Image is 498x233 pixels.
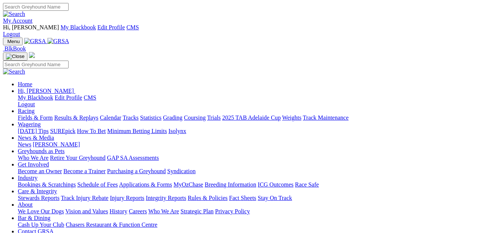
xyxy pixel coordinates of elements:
[100,114,121,121] a: Calendar
[3,31,20,37] a: Logout
[207,114,221,121] a: Trials
[18,175,37,181] a: Industry
[205,181,256,188] a: Breeding Information
[3,17,33,24] a: My Account
[18,155,495,161] div: Greyhounds as Pets
[140,114,162,121] a: Statistics
[50,155,106,161] a: Retire Your Greyhound
[47,38,69,45] img: GRSA
[3,24,495,38] div: My Account
[18,208,495,215] div: About
[33,141,80,148] a: [PERSON_NAME]
[18,88,75,94] a: Hi, [PERSON_NAME]
[3,11,25,17] img: Search
[184,114,206,121] a: Coursing
[119,181,172,188] a: Applications & Forms
[61,195,108,201] a: Track Injury Rebate
[3,45,26,52] a: BlkBook
[282,114,301,121] a: Weights
[18,168,495,175] div: Get Involved
[222,114,281,121] a: 2025 TAB Adelaide Cup
[188,195,228,201] a: Rules & Policies
[18,94,495,108] div: Hi, [PERSON_NAME]
[18,141,31,148] a: News
[18,108,34,114] a: Racing
[3,3,69,11] input: Search
[215,208,250,214] a: Privacy Policy
[18,168,62,174] a: Become an Owner
[18,195,59,201] a: Stewards Reports
[18,181,495,188] div: Industry
[18,114,53,121] a: Fields & Form
[18,148,65,154] a: Greyhounds as Pets
[3,24,59,30] span: Hi, [PERSON_NAME]
[18,195,495,201] div: Care & Integrity
[3,61,69,68] input: Search
[110,195,144,201] a: Injury Reports
[6,54,24,59] img: Close
[84,94,96,101] a: CMS
[4,45,26,52] span: BlkBook
[258,181,293,188] a: ICG Outcomes
[148,208,179,214] a: Who We Are
[146,195,186,201] a: Integrity Reports
[18,88,74,94] span: Hi, [PERSON_NAME]
[3,52,27,61] button: Toggle navigation
[77,128,106,134] a: How To Bet
[129,208,147,214] a: Careers
[18,101,35,107] a: Logout
[18,94,53,101] a: My Blackbook
[107,128,167,134] a: Minimum Betting Limits
[107,168,166,174] a: Purchasing a Greyhound
[18,128,49,134] a: [DATE] Tips
[109,208,127,214] a: History
[77,181,118,188] a: Schedule of Fees
[181,208,214,214] a: Strategic Plan
[24,38,46,45] img: GRSA
[98,24,125,30] a: Edit Profile
[163,114,182,121] a: Grading
[29,52,35,58] img: logo-grsa-white.png
[65,208,108,214] a: Vision and Values
[63,168,106,174] a: Become a Trainer
[18,135,54,141] a: News & Media
[54,114,98,121] a: Results & Replays
[18,188,57,194] a: Care & Integrity
[18,201,33,208] a: About
[18,114,495,121] div: Racing
[18,215,50,221] a: Bar & Dining
[229,195,256,201] a: Fact Sheets
[18,128,495,135] div: Wagering
[126,24,139,30] a: CMS
[18,155,49,161] a: Who We Are
[60,24,96,30] a: My Blackbook
[258,195,292,201] a: Stay On Track
[295,181,319,188] a: Race Safe
[18,208,64,214] a: We Love Our Dogs
[55,94,82,101] a: Edit Profile
[18,221,495,228] div: Bar & Dining
[18,221,64,228] a: Cash Up Your Club
[50,128,75,134] a: SUREpick
[303,114,349,121] a: Track Maintenance
[3,38,23,45] button: Toggle navigation
[3,68,25,75] img: Search
[174,181,203,188] a: MyOzChase
[18,181,76,188] a: Bookings & Scratchings
[123,114,139,121] a: Tracks
[18,161,49,168] a: Get Involved
[107,155,159,161] a: GAP SA Assessments
[18,81,32,87] a: Home
[167,168,195,174] a: Syndication
[168,128,186,134] a: Isolynx
[18,121,41,127] a: Wagering
[7,39,20,44] span: Menu
[66,221,157,228] a: Chasers Restaurant & Function Centre
[18,141,495,148] div: News & Media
